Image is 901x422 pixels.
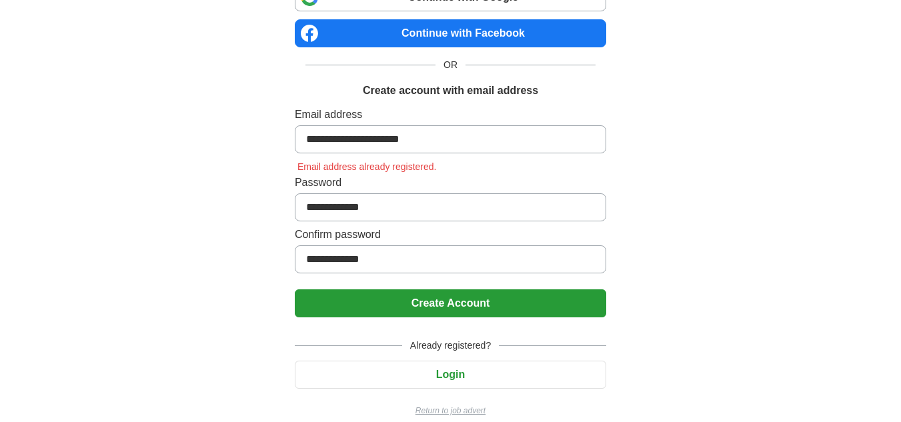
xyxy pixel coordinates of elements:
[295,369,606,380] a: Login
[402,339,499,353] span: Already registered?
[295,19,606,47] a: Continue with Facebook
[295,227,606,243] label: Confirm password
[295,175,606,191] label: Password
[295,405,606,417] a: Return to job advert
[363,83,538,99] h1: Create account with email address
[295,161,439,172] span: Email address already registered.
[435,58,466,72] span: OR
[295,361,606,389] button: Login
[295,107,606,123] label: Email address
[295,289,606,317] button: Create Account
